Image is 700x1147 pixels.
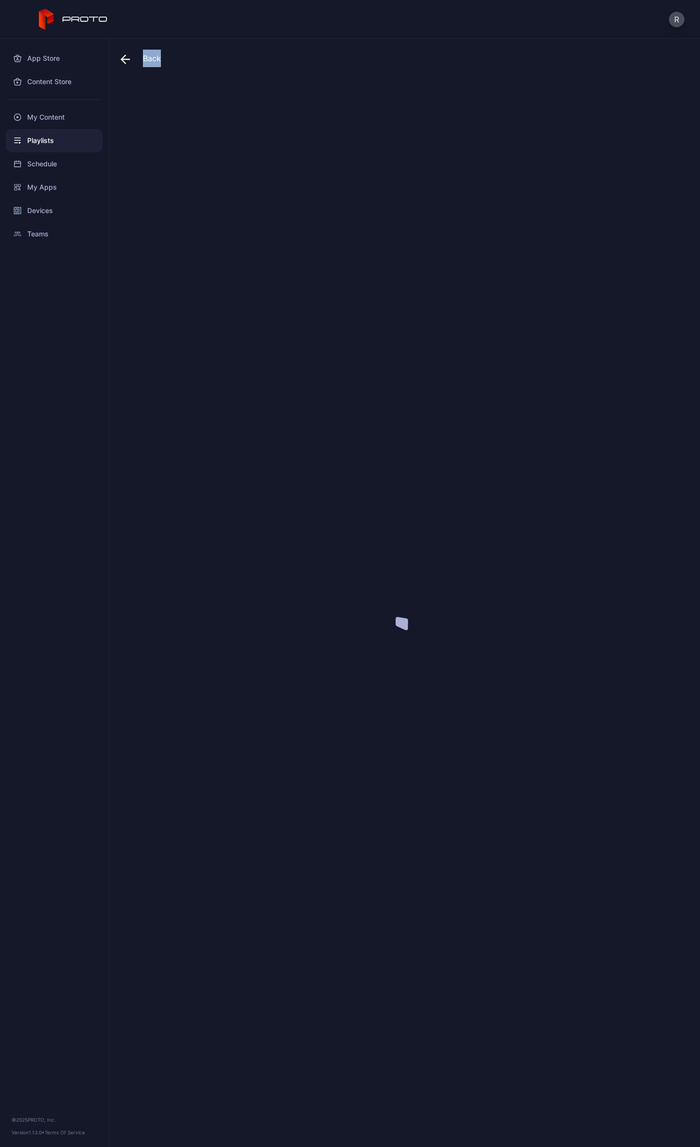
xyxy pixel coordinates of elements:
a: My Content [6,106,103,129]
a: Content Store [6,70,103,93]
div: Back [121,47,161,70]
a: App Store [6,47,103,70]
a: Teams [6,222,103,246]
a: Playlists [6,129,103,152]
div: © 2025 PROTO, Inc. [12,1116,97,1124]
a: My Apps [6,176,103,199]
a: Schedule [6,152,103,176]
a: Devices [6,199,103,222]
span: Version 1.13.0 • [12,1129,45,1135]
button: R [669,12,684,27]
a: Terms Of Service [45,1129,85,1135]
